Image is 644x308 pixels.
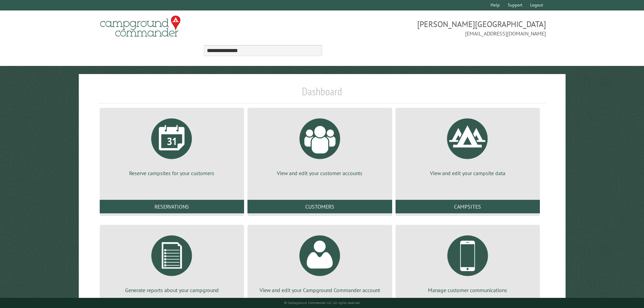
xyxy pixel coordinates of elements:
[98,85,546,103] h1: Dashboard
[284,301,360,305] small: © Campground Commander LLC. All rights reserved.
[100,200,244,213] a: Reservations
[256,113,384,177] a: View and edit your customer accounts
[396,200,540,213] a: Campsites
[108,169,236,177] p: Reserve campsites for your customers
[404,113,532,177] a: View and edit your campsite data
[404,230,532,294] a: Manage customer communications
[256,169,384,177] p: View and edit your customer accounts
[404,286,532,294] p: Manage customer communications
[108,286,236,294] p: Generate reports about your campground
[108,113,236,177] a: Reserve campsites for your customers
[98,13,183,40] img: Campground Commander
[404,169,532,177] p: View and edit your campsite data
[247,200,392,213] a: Customers
[322,19,546,38] span: [PERSON_NAME][GEOGRAPHIC_DATA] [EMAIL_ADDRESS][DOMAIN_NAME]
[256,286,384,294] p: View and edit your Campground Commander account
[108,230,236,294] a: Generate reports about your campground
[256,230,384,294] a: View and edit your Campground Commander account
